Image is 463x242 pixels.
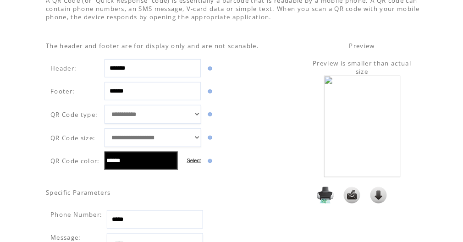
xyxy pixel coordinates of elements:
span: The header and footer are for display only and are not scanable. [46,42,259,50]
label: Select [187,158,201,163]
img: eAF1Uc1LG0EUfwkVe4hQjBcpoWILvcgslVQDaUH8oChbgt.Unl53XzaT7u5MZmeTqdLcerHQS.-EXvXSP6NH794EKUUEL17dW... [324,76,401,177]
span: Phone Number: [50,210,102,219]
img: help.gif [206,112,212,116]
span: QR Code size: [50,134,95,142]
img: help.gif [206,66,212,71]
span: QR Code color: [50,157,100,165]
span: Specific Parameters [46,188,110,197]
a: Send it to my email [344,199,360,204]
img: Click to download [370,187,387,203]
img: help.gif [206,159,212,163]
span: Preview [349,42,375,50]
span: Message: [50,233,81,242]
img: help.gif [206,136,212,140]
span: Preview is smaller than actual size [313,59,412,76]
span: QR Code type: [50,110,98,119]
img: help.gif [206,89,212,93]
img: Send it to my email [344,187,360,203]
span: Footer: [50,87,75,95]
span: Header: [50,64,77,72]
img: Print it [317,187,334,203]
